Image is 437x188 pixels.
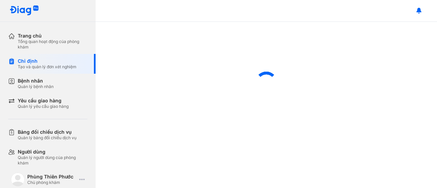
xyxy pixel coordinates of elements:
div: Chủ phòng khám [27,180,76,185]
img: logo [11,173,25,186]
div: Quản lý yêu cầu giao hàng [18,104,69,109]
div: Người dùng [18,149,87,155]
div: Quản lý bệnh nhân [18,84,54,89]
div: Yêu cầu giao hàng [18,98,69,104]
div: Chỉ định [18,58,76,64]
img: logo [10,5,39,16]
div: Tổng quan hoạt động của phòng khám [18,39,87,50]
div: Quản lý bảng đối chiếu dịch vụ [18,135,76,141]
div: Bảng đối chiếu dịch vụ [18,129,76,135]
div: Bệnh nhân [18,78,54,84]
div: Trang chủ [18,33,87,39]
div: Phùng Thiên Phước [27,174,76,180]
div: Quản lý người dùng của phòng khám [18,155,87,166]
div: Tạo và quản lý đơn xét nghiệm [18,64,76,70]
